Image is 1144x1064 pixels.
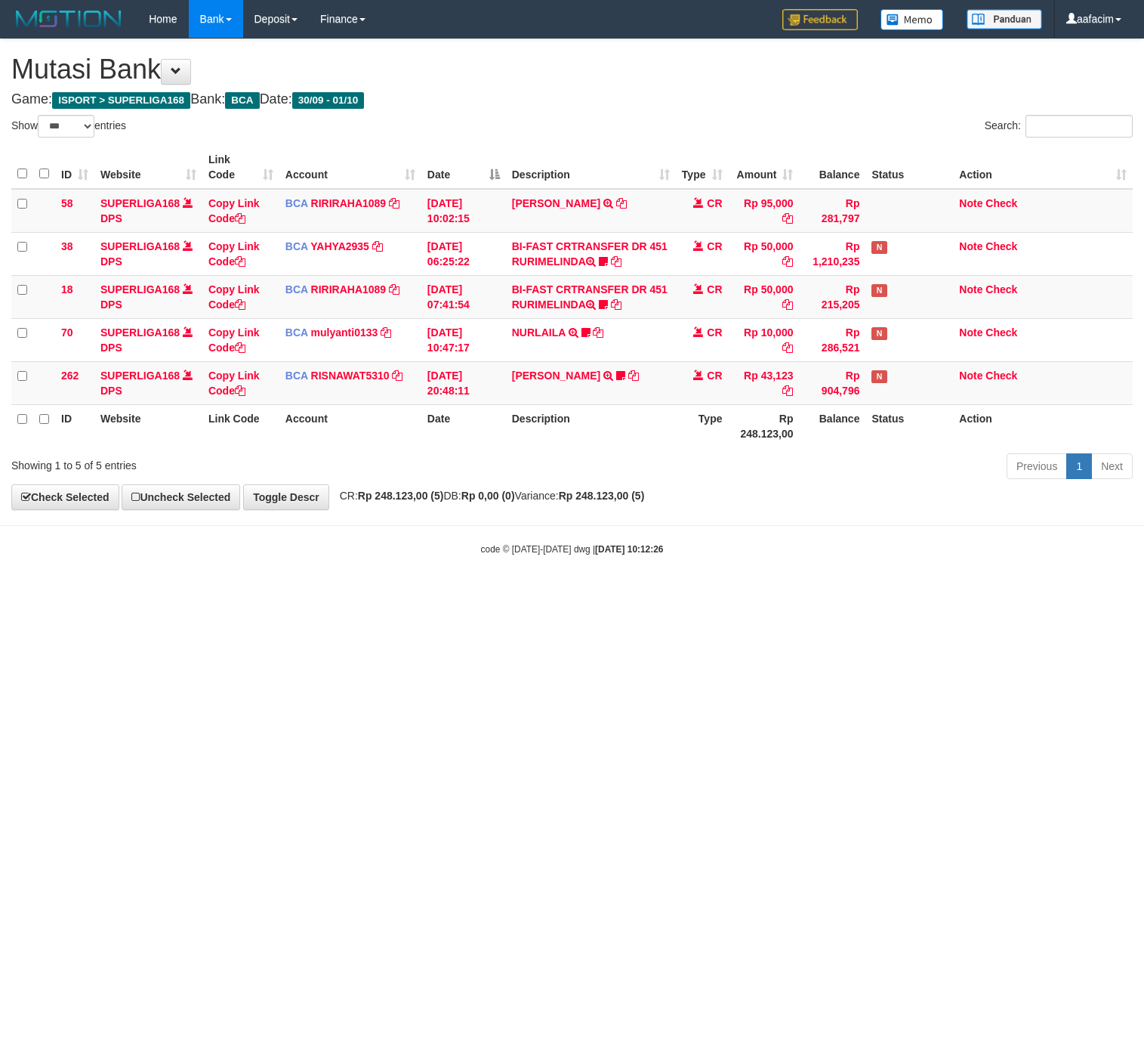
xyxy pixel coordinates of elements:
[799,404,865,447] th: Balance
[311,370,390,382] a: RISNAWAT5310
[512,370,600,382] a: [PERSON_NAME]
[332,490,645,502] span: CR: DB: Variance:
[959,370,982,382] a: Note
[1007,453,1067,479] a: Previous
[865,404,953,447] th: Status
[52,92,190,109] span: ISPORT > SUPERLIGA168
[985,370,1017,382] a: Check
[421,361,506,404] td: [DATE] 20:48:11
[481,544,664,555] small: code © [DATE]-[DATE] dwg |
[985,197,1017,209] a: Check
[392,370,402,382] a: Copy RISNAWAT5310 to clipboard
[593,326,603,339] a: Copy NURLAILA to clipboard
[799,189,865,233] td: Rp 281,797
[595,544,663,555] strong: [DATE] 10:12:26
[279,404,421,447] th: Account
[11,8,126,30] img: MOTION_logo.png
[959,240,982,252] a: Note
[871,284,887,297] span: Has Note
[94,146,202,189] th: Website: activate to sort column ascending
[55,404,94,447] th: ID
[285,370,308,382] span: BCA
[799,232,865,275] td: Rp 1,210,235
[707,197,722,209] span: CR
[953,404,1133,447] th: Action
[61,197,73,209] span: 58
[676,146,729,189] th: Type: activate to sort column ascending
[285,283,308,295] span: BCA
[616,197,627,209] a: Copy ADE NURDIN to clipboard
[676,404,729,447] th: Type
[94,275,202,318] td: DPS
[512,326,566,339] a: NURLAILA
[202,146,279,189] th: Link Code: activate to sort column ascending
[782,342,793,354] a: Copy Rp 10,000 to clipboard
[11,92,1133,107] h4: Game: Bank: Date:
[782,385,793,397] a: Copy Rp 43,123 to clipboard
[729,146,800,189] th: Amount: activate to sort column ascending
[506,232,676,275] td: BI-FAST CRTRANSFER DR 451 RURIMELINDA
[61,283,73,295] span: 18
[1025,115,1133,138] input: Search:
[782,255,793,268] a: Copy Rp 50,000 to clipboard
[729,361,800,404] td: Rp 43,123
[381,326,391,339] a: Copy mulyanti0133 to clipboard
[285,197,308,209] span: BCA
[871,327,887,340] span: Has Note
[799,275,865,318] td: Rp 215,205
[871,241,887,254] span: Has Note
[1091,453,1133,479] a: Next
[559,490,645,502] strong: Rp 248.123,00 (5)
[611,298,621,311] a: Copy BI-FAST CRTRANSFER DR 451 RURIMELINDA to clipboard
[506,146,676,189] th: Description: activate to sort column ascending
[55,146,94,189] th: ID: activate to sort column ascending
[1066,453,1092,479] a: 1
[94,318,202,361] td: DPS
[11,484,119,510] a: Check Selected
[61,240,73,252] span: 38
[11,54,1133,85] h1: Mutasi Bank
[94,361,202,404] td: DPS
[611,255,621,268] a: Copy BI-FAST CRTRANSFER DR 451 RURIMELINDA to clipboard
[707,370,722,382] span: CR
[94,404,202,447] th: Website
[292,92,365,109] span: 30/09 - 01/10
[799,146,865,189] th: Balance
[967,9,1042,29] img: panduan.png
[389,283,399,295] a: Copy RIRIRAHA1089 to clipboard
[208,240,260,268] a: Copy Link Code
[100,240,180,252] a: SUPERLIGA168
[985,240,1017,252] a: Check
[421,318,506,361] td: [DATE] 10:47:17
[729,275,800,318] td: Rp 50,000
[61,326,73,339] span: 70
[799,361,865,404] td: Rp 904,796
[421,404,506,447] th: Date
[208,326,260,354] a: Copy Link Code
[243,484,329,510] a: Toggle Descr
[729,318,800,361] td: Rp 10,000
[208,283,260,311] a: Copy Link Code
[38,115,94,138] select: Showentries
[311,326,378,339] a: mulyanti0133
[959,197,982,209] a: Note
[94,232,202,275] td: DPS
[707,283,722,295] span: CR
[311,197,387,209] a: RIRIRAHA1089
[358,490,444,502] strong: Rp 248.123,00 (5)
[506,404,676,447] th: Description
[94,189,202,233] td: DPS
[225,92,259,109] span: BCA
[985,283,1017,295] a: Check
[11,452,465,473] div: Showing 1 to 5 of 5 entries
[421,146,506,189] th: Date: activate to sort column descending
[285,240,308,252] span: BCA
[122,484,240,510] a: Uncheck Selected
[421,275,506,318] td: [DATE] 07:41:54
[310,240,369,252] a: YAHYA2935
[512,197,600,209] a: [PERSON_NAME]
[208,370,260,397] a: Copy Link Code
[707,326,722,339] span: CR
[61,370,79,382] span: 262
[100,370,180,382] a: SUPERLIGA168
